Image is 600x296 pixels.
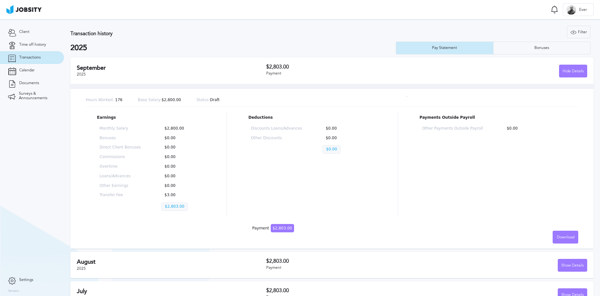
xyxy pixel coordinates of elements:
[266,288,427,293] h3: $2,803.00
[161,126,203,131] p: $2,800.00
[100,136,141,140] p: Bonuses
[559,65,587,77] button: Hide Details
[161,164,203,169] p: $0.00
[396,42,493,54] button: Pay Statement
[567,26,590,38] button: Filter
[161,184,203,188] p: $0.00
[323,126,374,131] p: $0.00
[557,235,574,240] span: Download
[100,193,141,197] p: Transfer Fee
[576,8,590,12] span: Ever
[77,259,266,265] h2: August
[97,116,205,120] p: Earnings
[8,289,20,293] label: Version:
[6,5,42,14] img: ab4bad089aa723f57921c736e9817d99.png
[161,193,203,197] p: $3.00
[19,55,41,60] span: Transactions
[251,136,302,140] p: Other Discounts
[19,81,39,85] span: Documents
[251,126,302,131] p: Discounts Loans/Advances
[493,42,590,54] button: Bonuses
[271,224,294,232] span: $2,803.00
[252,226,294,231] div: Payment
[266,266,427,270] div: Payment
[70,31,355,36] h3: Transaction history
[86,98,114,102] span: Hours Worked:
[563,3,594,16] button: EEver
[161,155,203,159] p: $0.00
[248,116,376,120] p: Deductions
[323,145,340,154] p: $0.00
[100,164,141,169] p: Overtime
[161,203,188,211] p: $2,803.00
[100,126,141,131] p: Monthly Salary
[266,258,427,264] h3: $2,803.00
[566,5,576,15] div: E
[553,231,578,244] button: Download
[77,72,86,76] span: 2025
[138,98,181,102] p: $2,800.00
[100,145,141,150] p: Direct Client Bonuses
[422,126,483,131] p: Other Payments Outside Payroll
[266,71,427,76] div: Payment
[19,43,46,47] span: Time off history
[19,278,33,282] span: Settings
[70,44,396,52] h2: 2025
[429,46,460,50] div: Pay Statement
[77,266,86,271] span: 2025
[420,116,567,120] p: Payments Outside Payroll
[138,98,162,102] span: Base Salary:
[100,184,141,188] p: Other Earnings
[161,174,203,179] p: $0.00
[77,288,266,295] h2: July
[531,46,552,50] div: Bonuses
[86,98,123,102] p: 176
[503,126,564,131] p: $0.00
[196,98,220,102] p: Draft
[19,68,35,73] span: Calendar
[100,174,141,179] p: Loans/Advances
[196,98,210,102] span: Status:
[161,136,203,140] p: $0.00
[567,26,590,39] div: Filter
[559,65,587,78] div: Hide Details
[266,64,427,70] h3: $2,803.00
[558,259,587,272] button: Show Details
[323,136,374,140] p: $0.00
[161,145,203,150] p: $0.00
[100,155,141,159] p: Commissions
[19,92,56,100] span: Surveys & Announcements
[19,30,29,34] span: Client
[77,65,266,71] h2: September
